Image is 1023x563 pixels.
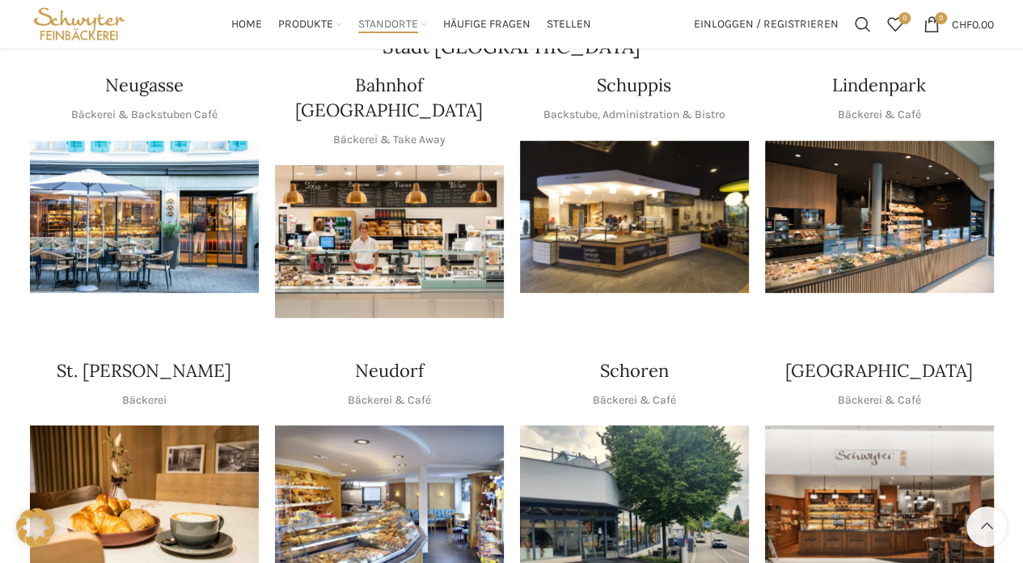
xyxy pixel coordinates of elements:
a: 0 CHF0.00 [915,8,1002,40]
p: Bäckerei & Café [348,392,431,409]
a: Scroll to top button [966,506,1007,547]
h4: [GEOGRAPHIC_DATA] [785,358,973,383]
h4: Schuppis [597,73,671,98]
h4: Lindenpark [832,73,926,98]
span: Häufige Fragen [443,17,531,32]
a: Produkte [278,8,342,40]
span: Produkte [278,17,333,32]
h2: Stadt [GEOGRAPHIC_DATA] [30,37,994,57]
p: Bäckerei & Café [838,392,921,409]
h4: Bahnhof [GEOGRAPHIC_DATA] [275,73,504,123]
div: 1 / 1 [765,141,994,294]
h4: St. [PERSON_NAME] [57,358,231,383]
bdi: 0.00 [952,17,994,31]
p: Bäckerei & Café [838,106,921,124]
a: Site logo [30,16,129,30]
a: Home [231,8,262,40]
a: Häufige Fragen [443,8,531,40]
span: CHF [952,17,972,31]
div: 1 / 1 [520,141,749,294]
a: Stellen [547,8,591,40]
a: Suchen [847,8,879,40]
div: 1 / 1 [30,141,259,294]
h4: Schoren [600,358,669,383]
img: 017-e1571925257345 [765,141,994,294]
img: Bahnhof St. Gallen [275,165,504,318]
a: Einloggen / Registrieren [686,8,847,40]
p: Bäckerei [122,392,167,409]
img: Neugasse [30,141,259,294]
span: Stellen [547,17,591,32]
h4: Neugasse [105,73,184,98]
div: Main navigation [137,8,685,40]
span: 0 [935,12,947,24]
p: Bäckerei & Café [593,392,676,409]
span: Einloggen / Registrieren [694,19,839,30]
span: Standorte [358,17,418,32]
div: 1 / 1 [275,165,504,318]
a: 0 [879,8,911,40]
span: Home [231,17,262,32]
span: 0 [898,12,911,24]
p: Bäckerei & Take Away [333,131,446,149]
p: Bäckerei & Backstuben Café [71,106,218,124]
a: Standorte [358,8,427,40]
img: 150130-Schwyter-013 [520,141,749,294]
div: Meine Wunschliste [879,8,911,40]
h4: Neudorf [355,358,424,383]
p: Backstube, Administration & Bistro [543,106,725,124]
